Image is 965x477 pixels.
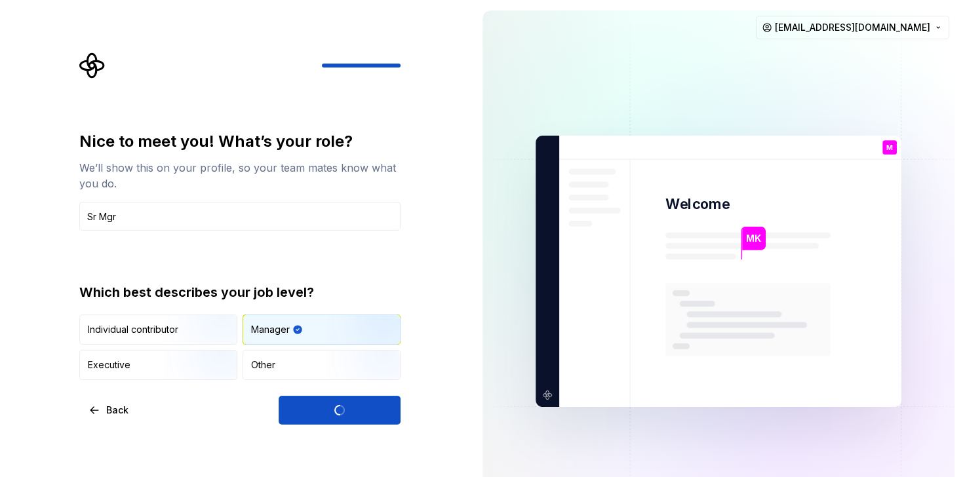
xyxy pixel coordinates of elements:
p: MK [745,231,760,246]
button: Back [79,396,140,425]
div: Manager [251,323,290,336]
svg: Supernova Logo [79,52,106,79]
div: We’ll show this on your profile, so your team mates know what you do. [79,160,401,191]
p: M [886,144,893,151]
button: [EMAIL_ADDRESS][DOMAIN_NAME] [756,16,949,39]
div: Which best describes your job level? [79,283,401,301]
div: Executive [88,358,130,372]
p: Welcome [665,195,730,214]
span: [EMAIL_ADDRESS][DOMAIN_NAME] [775,21,930,34]
div: Individual contributor [88,323,178,336]
div: Nice to meet you! What’s your role? [79,131,401,152]
span: Back [106,404,128,417]
input: Job title [79,202,401,231]
div: Other [251,358,275,372]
